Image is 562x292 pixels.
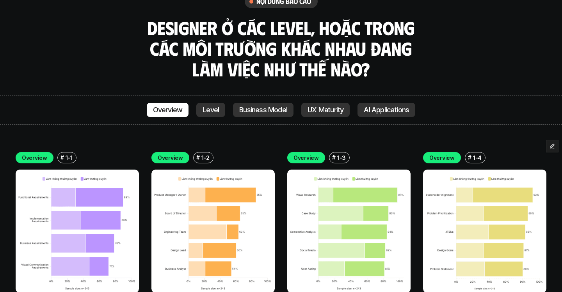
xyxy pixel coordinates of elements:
p: Overview [158,154,183,162]
p: Overview [153,106,183,114]
p: Level [203,106,219,114]
p: 1-3 [337,154,346,162]
a: Overview [147,103,189,117]
a: Business Model [233,103,293,117]
p: Overview [293,154,319,162]
button: Edit Framer Content [546,140,558,152]
h3: Designer ở các level, hoặc trong các môi trường khác nhau đang làm việc như thế nào? [144,18,418,79]
p: Overview [429,154,455,162]
h6: # [60,154,64,160]
h6: # [332,154,336,160]
p: 1-1 [66,154,73,162]
p: 1-2 [201,154,210,162]
a: AI Applications [357,103,415,117]
p: UX Maturity [308,106,343,114]
p: AI Applications [364,106,409,114]
a: UX Maturity [301,103,350,117]
h6: # [468,154,471,160]
a: Level [196,103,225,117]
h6: # [196,154,200,160]
p: Overview [22,154,47,162]
p: 1-4 [473,154,482,162]
p: Business Model [239,106,287,114]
